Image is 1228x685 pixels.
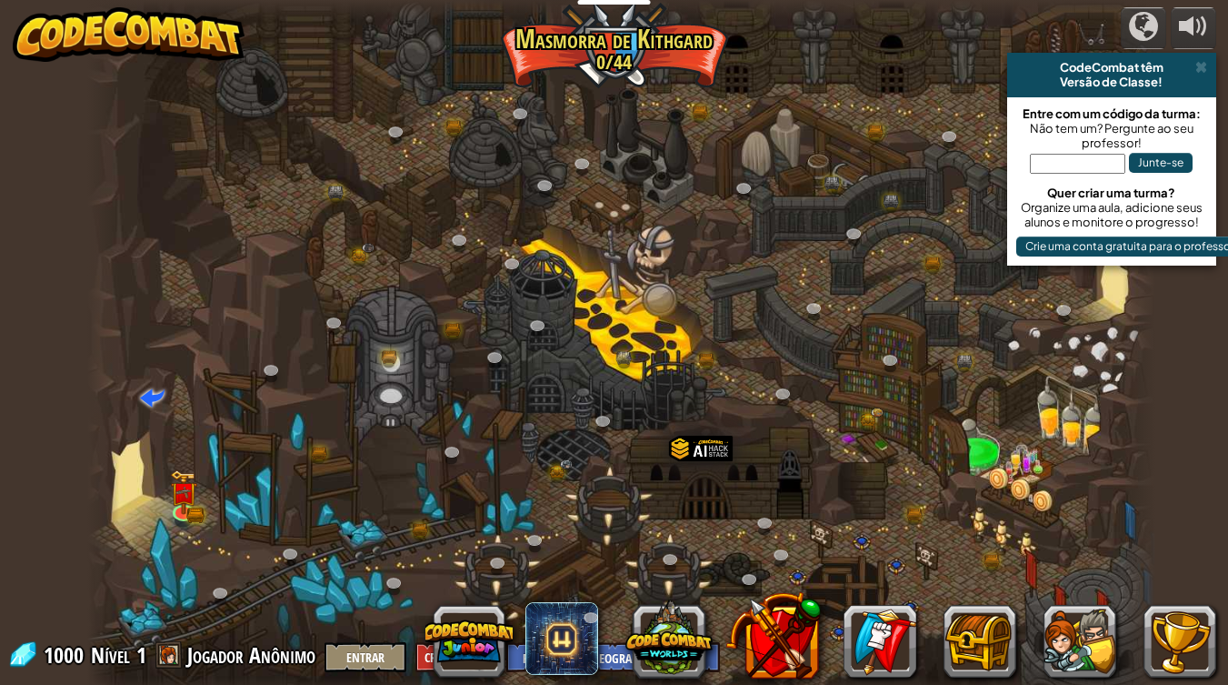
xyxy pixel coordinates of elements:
[175,487,192,499] img: portrait.png
[187,640,315,670] span: Jogador Anônimo
[1171,7,1216,50] button: Ajuste o volume
[1016,186,1207,200] div: Quer criar uma turma?
[136,640,146,670] span: 1
[415,642,497,672] button: Criar Conta
[1129,153,1193,173] button: Junte-se
[1014,75,1209,89] div: Versão de Classe!
[362,243,374,253] img: portrait.png
[559,459,572,469] img: portrait.png
[1014,60,1209,75] div: CodeCombat têm
[1016,200,1207,229] div: Organize uma aula, adicione seus alunos e monitore o progresso!
[44,640,89,670] span: 1000
[1016,121,1207,150] div: Não tem um? Pergunte ao seu professor!
[324,642,406,672] button: Entrar
[170,469,197,514] img: level-banner-unlock.png
[1121,7,1166,50] button: Campanhas
[1016,106,1207,121] div: Entre com um código da turma:
[13,7,245,62] img: CodeCombat - Learn how to code by playing a game
[870,408,883,418] img: portrait.png
[186,508,205,522] img: bronze-chest.png
[91,640,130,670] span: Nível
